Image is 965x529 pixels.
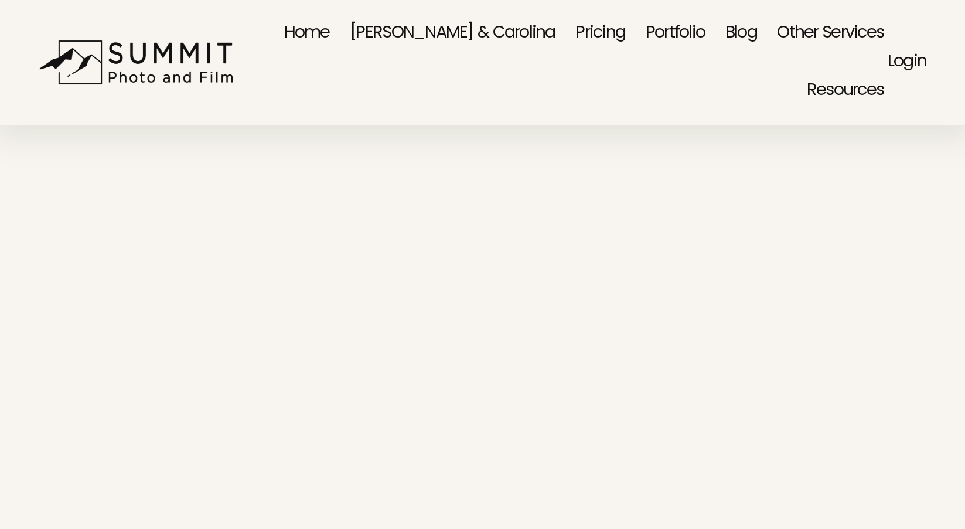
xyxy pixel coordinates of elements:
a: Home [284,5,330,62]
img: Summit Photo and Film [39,40,241,85]
a: Pricing [575,5,625,62]
a: Login [888,35,926,89]
a: folder dropdown [807,62,884,120]
span: Resources [807,64,884,118]
a: Portfolio [646,5,705,62]
a: [PERSON_NAME] & Carolina [350,5,555,62]
span: Other Services [777,6,884,60]
a: Blog [725,5,757,62]
a: folder dropdown [777,5,884,62]
h2: Your Life's Best Moments. Captured Forever. [39,113,367,266]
